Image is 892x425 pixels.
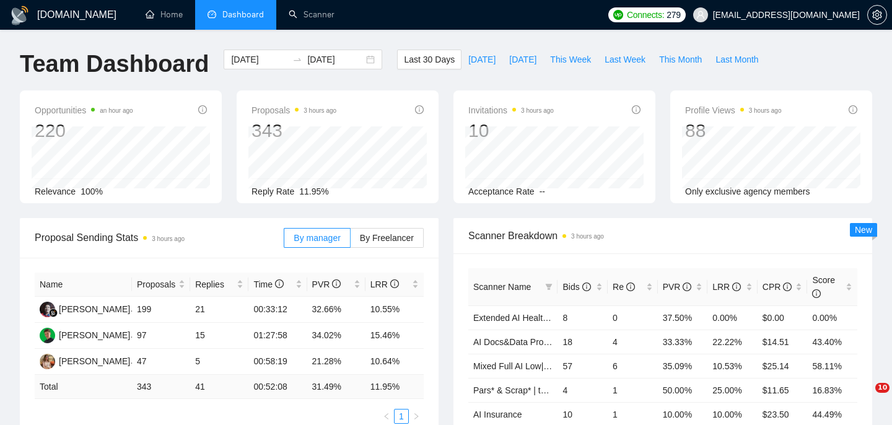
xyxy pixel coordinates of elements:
[370,279,399,289] span: LRR
[709,50,765,69] button: Last Month
[468,103,554,118] span: Invitations
[198,105,207,114] span: info-circle
[685,103,782,118] span: Profile Views
[152,235,185,242] time: 3 hours ago
[190,349,248,375] td: 5
[40,302,55,317] img: SS
[658,378,708,402] td: 50.00%
[715,53,758,66] span: Last Month
[59,302,130,316] div: [PERSON_NAME]
[251,103,336,118] span: Proposals
[473,385,589,395] a: Pars* & Scrap* | to refactoring
[294,233,340,243] span: By manager
[659,53,702,66] span: This Month
[562,282,590,292] span: Bids
[35,186,76,196] span: Relevance
[365,375,424,399] td: 11.95 %
[608,305,658,330] td: 0
[807,378,857,402] td: 16.83%
[40,356,130,366] a: AV[PERSON_NAME]
[253,279,283,289] span: Time
[248,375,307,399] td: 00:52:08
[867,10,887,20] a: setting
[307,53,364,66] input: End date
[289,9,334,20] a: searchScanner
[707,354,758,378] td: 10.53%
[749,107,782,114] time: 3 hours ago
[557,305,608,330] td: 8
[275,279,284,288] span: info-circle
[468,119,554,142] div: 10
[40,330,130,340] a: MB[PERSON_NAME]
[231,53,287,66] input: Start date
[397,50,461,69] button: Last 30 Days
[307,297,365,323] td: 32.66%
[190,273,248,297] th: Replies
[190,375,248,399] td: 41
[632,105,641,114] span: info-circle
[557,378,608,402] td: 4
[550,53,591,66] span: This Week
[685,119,782,142] div: 88
[855,225,872,235] span: New
[608,378,658,402] td: 1
[626,283,635,291] span: info-circle
[35,273,132,297] th: Name
[35,119,133,142] div: 220
[867,5,887,25] button: setting
[49,309,58,317] img: gigradar-bm.png
[222,9,264,20] span: Dashboard
[658,305,708,330] td: 37.50%
[390,279,399,288] span: info-circle
[473,337,573,347] a: AI Docs&Data Processing
[248,323,307,349] td: 01:27:58
[208,10,216,19] span: dashboard
[849,105,857,114] span: info-circle
[20,50,209,79] h1: Team Dashboard
[875,383,890,393] span: 10
[613,10,623,20] img: upwork-logo.png
[608,330,658,354] td: 4
[807,330,857,354] td: 43.40%
[598,50,652,69] button: Last Week
[40,354,55,369] img: AV
[409,409,424,424] button: right
[35,230,284,245] span: Proposal Sending Stats
[81,186,103,196] span: 100%
[461,50,502,69] button: [DATE]
[365,323,424,349] td: 15.46%
[365,297,424,323] td: 10.55%
[696,11,705,19] span: user
[608,354,658,378] td: 6
[807,354,857,378] td: 58.11%
[473,313,564,323] a: Extended AI Healthcare
[521,107,554,114] time: 3 hours ago
[473,361,624,371] a: Mixed Full AI Low|no code|automations
[10,6,30,25] img: logo
[783,283,792,291] span: info-circle
[100,107,133,114] time: an hour ago
[292,55,302,64] span: to
[545,283,553,291] span: filter
[502,50,543,69] button: [DATE]
[540,186,545,196] span: --
[473,410,522,419] a: AI Insurance
[582,283,591,291] span: info-circle
[850,383,880,413] iframe: Intercom live chat
[35,375,132,399] td: Total
[307,323,365,349] td: 34.02%
[627,8,664,22] span: Connects:
[146,9,183,20] a: homeHome
[383,413,390,420] span: left
[758,305,808,330] td: $0.00
[683,283,691,291] span: info-circle
[304,107,336,114] time: 3 hours ago
[251,119,336,142] div: 343
[812,289,821,298] span: info-circle
[543,50,598,69] button: This Week
[251,186,294,196] span: Reply Rate
[667,8,680,22] span: 279
[132,297,190,323] td: 199
[758,378,808,402] td: $11.65
[190,297,248,323] td: 21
